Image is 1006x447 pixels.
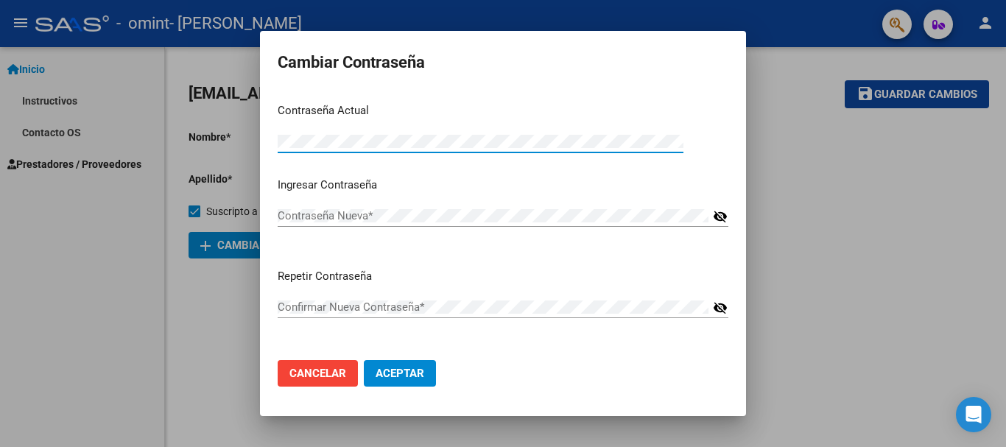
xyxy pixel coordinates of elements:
[713,208,728,225] mat-icon: visibility_off
[364,360,436,387] button: Aceptar
[713,299,728,317] mat-icon: visibility_off
[278,268,728,285] p: Repetir Contraseña
[956,397,991,432] div: Open Intercom Messenger
[289,367,346,380] span: Cancelar
[278,49,728,77] h2: Cambiar Contraseña
[278,177,728,194] p: Ingresar Contraseña
[376,367,424,380] span: Aceptar
[278,102,728,119] p: Contraseña Actual
[278,360,358,387] button: Cancelar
